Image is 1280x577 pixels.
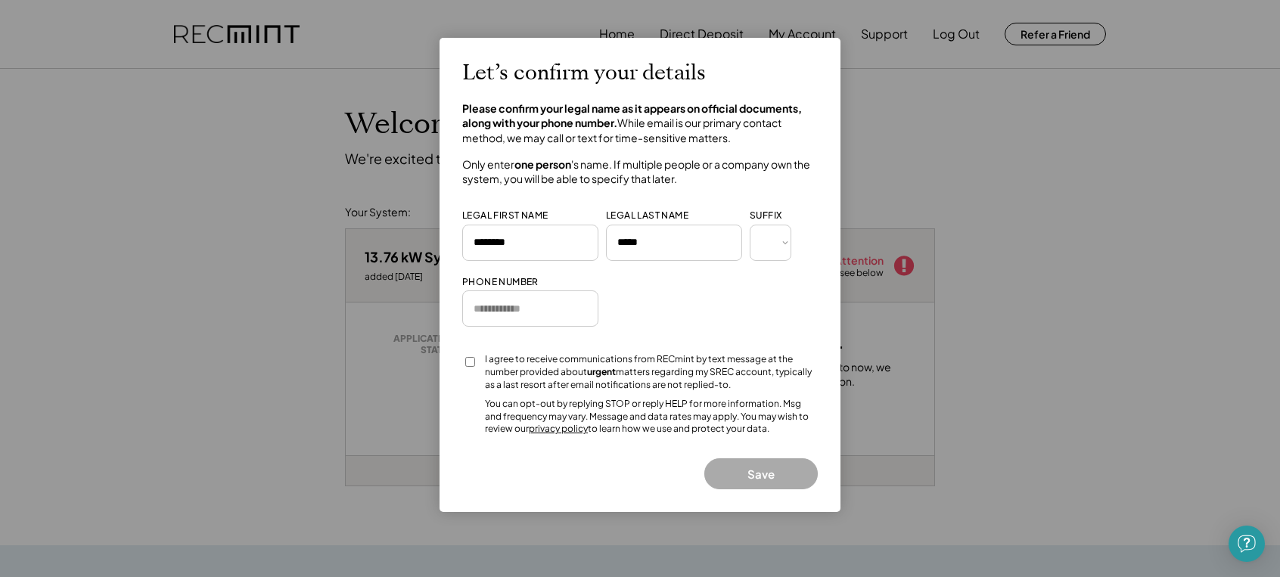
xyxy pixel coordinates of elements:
strong: urgent [587,366,616,377]
div: You can opt-out by replying STOP or reply HELP for more information. Msg and frequency may vary. ... [485,398,818,436]
a: privacy policy [529,423,588,434]
button: Save [704,458,818,489]
strong: Please confirm your legal name as it appears on official documents, along with your phone number. [462,101,803,130]
strong: one person [514,157,571,171]
div: Open Intercom Messenger [1229,526,1265,562]
h4: While email is our primary contact method, we may call or text for time-sensitive matters. [462,101,818,146]
h2: Let’s confirm your details [462,60,706,86]
div: LEGAL FIRST NAME [462,209,548,222]
div: LEGAL LAST NAME [606,209,688,222]
h4: Only enter 's name. If multiple people or a company own the system, you will be able to specify t... [462,157,818,187]
div: SUFFIX [750,209,781,222]
div: I agree to receive communications from RECmint by text message at the number provided about matte... [485,353,818,391]
div: PHONE NUMBER [462,276,539,289]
